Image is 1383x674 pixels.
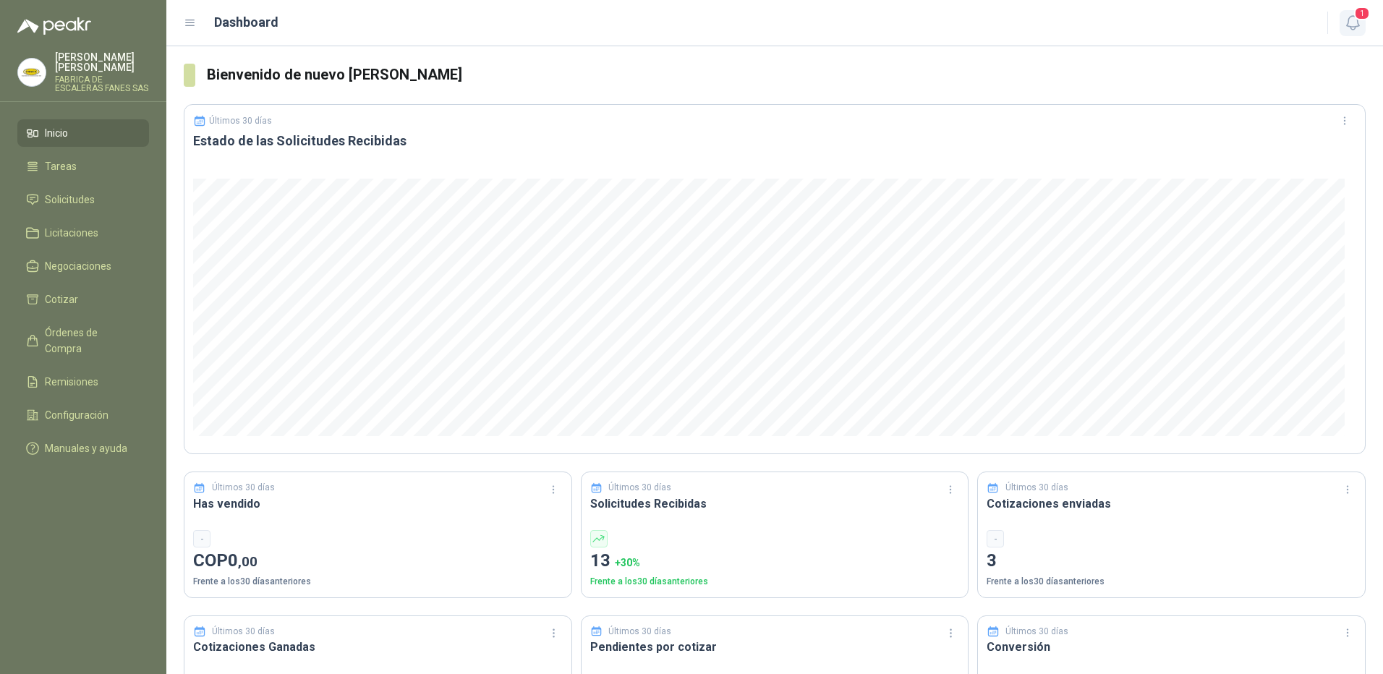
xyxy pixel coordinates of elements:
[193,132,1356,150] h3: Estado de las Solicitudes Recibidas
[55,75,149,93] p: FABRICA DE ESCALERAS FANES SAS
[238,553,258,570] span: ,00
[212,481,275,495] p: Últimos 30 días
[17,17,91,35] img: Logo peakr
[987,575,1356,589] p: Frente a los 30 días anteriores
[608,625,671,639] p: Últimos 30 días
[18,59,46,86] img: Company Logo
[590,638,960,656] h3: Pendientes por cotizar
[193,547,563,575] p: COP
[193,575,563,589] p: Frente a los 30 días anteriores
[45,325,135,357] span: Órdenes de Compra
[193,495,563,513] h3: Has vendido
[193,530,210,547] div: -
[207,64,1366,86] h3: Bienvenido de nuevo [PERSON_NAME]
[45,125,68,141] span: Inicio
[590,495,960,513] h3: Solicitudes Recibidas
[1340,10,1366,36] button: 1
[615,557,640,568] span: + 30 %
[590,575,960,589] p: Frente a los 30 días anteriores
[987,530,1004,547] div: -
[17,319,149,362] a: Órdenes de Compra
[17,252,149,280] a: Negociaciones
[45,225,98,241] span: Licitaciones
[1005,481,1068,495] p: Últimos 30 días
[17,119,149,147] a: Inicio
[987,495,1356,513] h3: Cotizaciones enviadas
[209,116,272,126] p: Últimos 30 días
[17,435,149,462] a: Manuales y ayuda
[987,638,1356,656] h3: Conversión
[17,186,149,213] a: Solicitudes
[987,547,1356,575] p: 3
[45,258,111,274] span: Negociaciones
[212,625,275,639] p: Últimos 30 días
[17,153,149,180] a: Tareas
[45,407,108,423] span: Configuración
[1005,625,1068,639] p: Últimos 30 días
[214,12,278,33] h1: Dashboard
[45,440,127,456] span: Manuales y ayuda
[193,638,563,656] h3: Cotizaciones Ganadas
[17,286,149,313] a: Cotizar
[45,192,95,208] span: Solicitudes
[17,368,149,396] a: Remisiones
[55,52,149,72] p: [PERSON_NAME] [PERSON_NAME]
[17,219,149,247] a: Licitaciones
[45,291,78,307] span: Cotizar
[17,401,149,429] a: Configuración
[590,547,960,575] p: 13
[608,481,671,495] p: Últimos 30 días
[45,158,77,174] span: Tareas
[45,374,98,390] span: Remisiones
[1354,7,1370,20] span: 1
[228,550,258,571] span: 0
